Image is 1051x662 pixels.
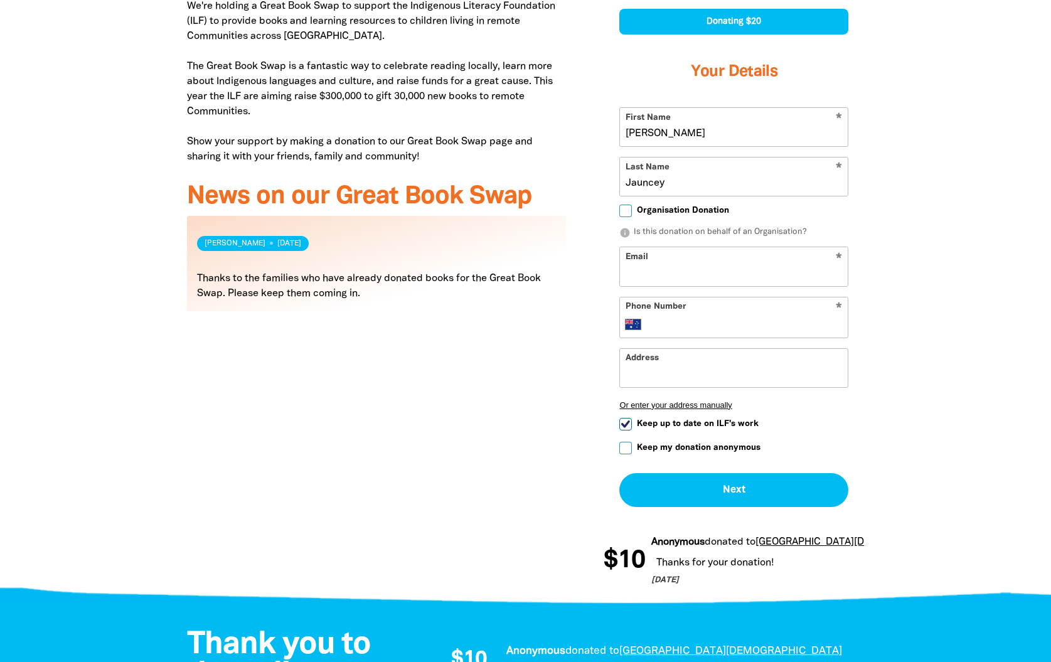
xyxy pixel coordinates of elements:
div: Paginated content [187,216,567,326]
input: Keep my donation anonymous [619,442,632,454]
p: Is this donation on behalf of an Organisation? [619,227,848,239]
i: info [619,227,631,238]
p: [DATE] [647,575,957,587]
div: Donating $20 [619,9,848,35]
span: Keep up to date on ILF's work [637,418,759,430]
span: Organisation Donation [637,205,729,216]
input: Organisation Donation [619,205,632,217]
div: Donation stream [604,535,864,587]
em: Anonymous [506,646,565,656]
i: Required [836,302,842,314]
span: $10 [599,548,641,574]
a: [GEOGRAPHIC_DATA][DEMOGRAPHIC_DATA] [751,538,957,547]
a: [GEOGRAPHIC_DATA][DEMOGRAPHIC_DATA] [619,646,842,656]
em: Anonymous [647,538,700,547]
input: Keep up to date on ILF's work [619,418,632,430]
button: Or enter your address manually [619,400,848,410]
div: Thanks for your donation! [647,553,957,573]
span: Keep my donation anonymous [637,442,760,454]
button: Next [619,473,848,507]
h3: News on our Great Book Swap [187,183,567,211]
span: donated to [565,646,619,656]
h3: Your Details [619,47,848,97]
span: donated to [700,538,751,547]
